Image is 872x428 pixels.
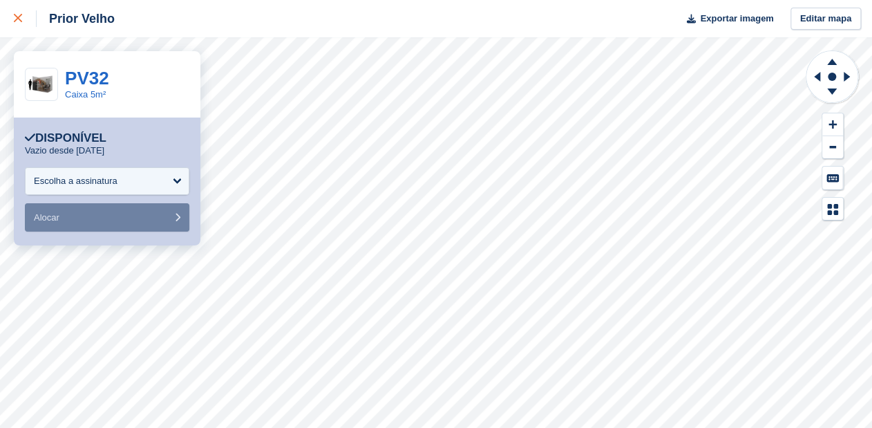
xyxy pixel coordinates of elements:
[35,131,106,145] font: Disponível
[790,8,861,30] a: Editar mapa
[26,73,57,97] img: 60-sqft-unit=%205.5m2.jpg
[822,198,843,221] button: Map Legend
[34,212,59,223] span: Alocar
[700,12,773,26] span: Exportar imagem
[65,89,106,100] a: Caixa 5m²
[37,10,115,27] div: Prior Velho
[25,145,104,156] p: Vazio desde [DATE]
[65,68,109,89] a: PV32
[34,174,117,188] div: Escolha a assinatura
[679,8,773,30] button: Exportar imagem
[822,113,843,136] button: Zoom In
[25,203,189,232] button: Alocar
[822,167,843,189] button: Keyboard Shortcuts
[822,136,843,159] button: Zoom Out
